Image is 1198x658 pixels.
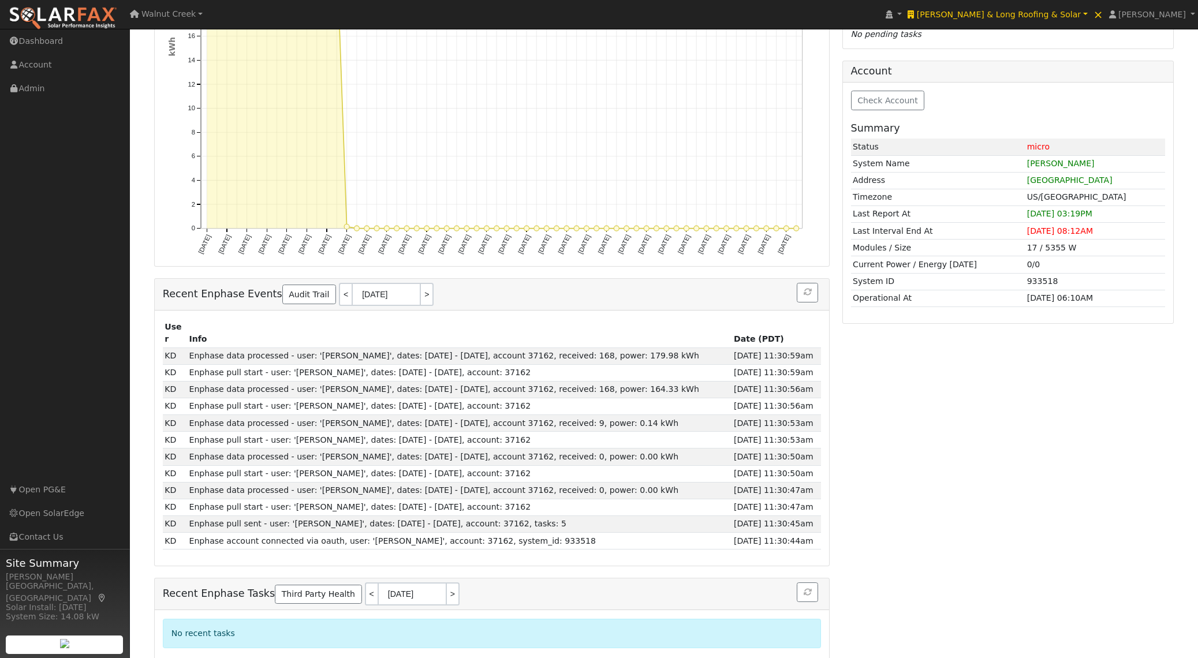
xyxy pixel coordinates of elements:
[9,6,117,31] img: SolarFax
[851,205,1025,222] td: Last Report At
[163,381,187,398] td: Kelly Davidson
[188,57,195,63] text: 14
[344,225,349,230] circle: onclick=""
[257,234,272,255] text: [DATE]
[163,415,187,432] td: Kelly Davidson
[716,234,732,255] text: [DATE]
[617,234,632,255] text: [DATE]
[424,226,430,231] circle: onclick=""
[674,226,679,231] circle: onclick=""
[477,234,492,255] text: [DATE]
[1025,205,1165,222] td: US/Pacific
[851,240,1025,256] td: Modules / Size
[414,226,419,231] circle: onclick=""
[517,234,532,255] text: [DATE]
[714,226,719,231] circle: onclick=""
[497,234,512,255] text: [DATE]
[275,585,361,604] a: Third Party Health
[634,226,639,231] circle: onclick=""
[447,582,460,605] a: >
[394,226,400,231] circle: onclick=""
[917,10,1081,19] span: [PERSON_NAME] & Long Roofing & Solar
[1025,256,1165,273] td: /
[577,234,592,255] text: [DATE]
[187,398,732,414] td: Enphase pull start - user: '[PERSON_NAME]', dates: [DATE] - [DATE], account: 37162
[732,347,821,364] td: [DATE] 11:30:59am
[384,226,389,231] circle: onclick=""
[191,225,195,232] text: 0
[141,9,196,18] span: Walnut Creek
[1025,155,1165,172] td: [PERSON_NAME]
[732,448,821,465] td: [DATE] 11:30:50am
[163,619,822,648] div: No recent tasks
[6,601,124,614] div: Solar Install: [DATE]
[197,234,212,255] text: [DATE]
[6,571,124,583] div: [PERSON_NAME]
[1118,10,1186,19] span: [PERSON_NAME]
[684,226,689,231] circle: onclick=""
[1025,139,1165,155] td: There is a communication problem between an Envoy and microinverters that it monitors
[191,129,195,136] text: 8
[534,226,539,231] circle: onclick=""
[734,226,739,231] circle: onclick=""
[97,593,107,603] a: Map
[732,499,821,515] td: [DATE] 11:30:47am
[732,415,821,432] td: [DATE] 11:30:53am
[644,226,649,231] circle: onclick=""
[188,105,195,112] text: 10
[624,226,629,231] circle: onclick=""
[784,226,789,231] circle: onclick=""
[474,226,479,231] circle: onclick=""
[357,234,372,255] text: [DATE]
[794,226,799,231] circle: onclick=""
[163,515,187,532] td: Kelly Davidson
[417,234,432,255] text: [DATE]
[851,273,1025,290] td: System ID
[163,533,187,549] td: Kelly Davidson
[187,499,732,515] td: Enphase pull start - user: '[PERSON_NAME]', dates: [DATE] - [DATE], account: 37162
[187,347,732,364] td: Enphase data processed - user: '[PERSON_NAME]', dates: [DATE] - [DATE], account 37162, received: ...
[1025,240,1165,256] td: 17 / 5355 W
[754,226,759,231] circle: onclick=""
[6,580,124,604] div: [GEOGRAPHIC_DATA], [GEOGRAPHIC_DATA]
[1025,223,1165,240] td: US/Pacific
[851,172,1025,189] td: Address
[163,432,187,448] td: Kelly Davidson
[187,533,732,549] td: Enphase account connected via oauth, user: '[PERSON_NAME]', account: 37162, system_id: 933518
[187,482,732,499] td: Enphase data processed - user: '[PERSON_NAME]', dates: [DATE] - [DATE], account 37162, received: ...
[434,226,439,231] circle: onclick=""
[187,432,732,448] td: Enphase pull start - user: '[PERSON_NAME]', dates: [DATE] - [DATE], account: 37162
[297,234,312,255] text: [DATE]
[574,226,579,231] circle: onclick=""
[457,234,472,255] text: [DATE]
[544,226,549,231] circle: onclick=""
[1027,260,1032,269] span: 0
[654,226,659,231] circle: onclick=""
[851,256,1025,273] td: Current Power / Energy [DATE]
[163,283,822,306] h5: Recent Enphase Events
[851,223,1025,240] td: Last Interval End At
[337,234,352,255] text: [DATE]
[454,226,459,231] circle: onclick=""
[282,285,336,304] a: Audit Trail
[637,234,652,255] text: [DATE]
[724,226,729,231] circle: onclick=""
[187,319,732,347] th: Info
[1035,260,1040,269] span: 0
[732,381,821,398] td: [DATE] 11:30:56am
[163,482,187,499] td: Kelly Davidson
[421,283,434,306] a: >
[797,582,818,602] button: Refresh
[851,139,1025,155] td: Status
[163,364,187,381] td: Kelly Davidson
[187,415,732,432] td: Enphase data processed - user: '[PERSON_NAME]', dates: [DATE] - [DATE], account 37162, received: ...
[187,465,732,482] td: Enphase pull start - user: '[PERSON_NAME]', dates: [DATE] - [DATE], account: 37162
[484,226,489,231] circle: onclick=""
[188,33,195,40] text: 16
[317,234,332,255] text: [DATE]
[594,226,599,231] circle: onclick=""
[737,234,752,255] text: [DATE]
[1093,8,1103,21] span: ×
[857,96,918,105] span: Check Account
[168,38,177,57] text: kWh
